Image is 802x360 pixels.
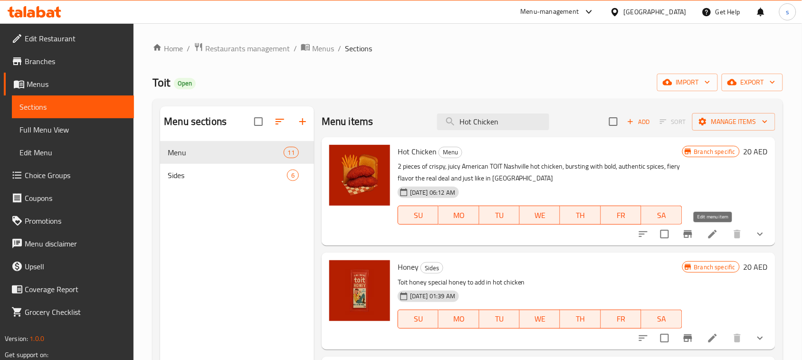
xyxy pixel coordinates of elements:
span: Open [174,79,196,87]
span: FR [605,208,638,222]
a: Menus [301,42,334,55]
span: Select section [603,112,623,132]
nav: breadcrumb [153,42,783,55]
span: Upsell [25,261,126,272]
span: WE [524,312,556,326]
button: MO [439,310,479,329]
a: Branches [4,50,134,73]
div: Sides [420,262,443,274]
span: Select to update [655,224,675,244]
span: SA [645,312,678,326]
span: Honey [398,260,419,274]
button: TU [479,310,520,329]
span: Menu [168,147,283,158]
span: Restaurants management [205,43,290,54]
button: TU [479,206,520,225]
span: MO [442,208,475,222]
div: items [287,170,299,181]
span: Sort sections [268,110,291,133]
button: Manage items [692,113,775,131]
a: Home [153,43,183,54]
div: Menu-management [521,6,579,18]
input: search [437,114,549,130]
span: Sections [19,101,126,113]
button: FR [601,206,641,225]
button: Add section [291,110,314,133]
button: SU [398,310,439,329]
button: sort-choices [632,327,655,350]
button: show more [749,327,772,350]
span: TH [564,208,597,222]
a: Menu disclaimer [4,232,134,255]
span: FR [605,312,638,326]
span: SU [402,312,435,326]
span: Select to update [655,328,675,348]
a: Edit Restaurant [4,27,134,50]
span: Coverage Report [25,284,126,295]
button: sort-choices [632,223,655,246]
span: export [729,76,775,88]
a: Upsell [4,255,134,278]
h6: 20 AED [744,260,768,274]
span: Manage items [700,116,768,128]
span: SU [402,208,435,222]
button: SA [641,206,682,225]
button: FR [601,310,641,329]
span: s [786,7,789,17]
div: Menu11 [160,141,314,164]
span: Sides [168,170,287,181]
li: / [338,43,341,54]
svg: Show Choices [754,332,766,344]
span: Branch specific [690,147,739,156]
button: SA [641,310,682,329]
span: MO [442,312,475,326]
button: Branch-specific-item [677,327,699,350]
span: Version: [5,332,28,345]
a: Coupons [4,187,134,209]
p: 2 pieces of crispy, juicy American TOIT Nashville hot chicken, bursting with bold, authentic spic... [398,161,682,184]
span: 1.0.0 [29,332,44,345]
button: delete [726,223,749,246]
span: Toit [153,72,170,93]
button: TH [560,206,601,225]
span: Sides [421,263,443,274]
button: Branch-specific-item [677,223,699,246]
h2: Menu items [322,114,373,129]
span: Full Menu View [19,124,126,135]
span: Coupons [25,192,126,204]
h2: Menu sections [164,114,227,129]
span: Select all sections [248,112,268,132]
span: SA [645,208,678,222]
span: Grocery Checklist [25,306,126,318]
span: Menus [312,43,334,54]
nav: Menu sections [160,137,314,190]
span: TU [483,208,516,222]
span: Promotions [25,215,126,227]
svg: Show Choices [754,228,766,240]
span: WE [524,208,556,222]
div: Open [174,78,196,89]
button: WE [520,310,560,329]
div: [GEOGRAPHIC_DATA] [624,7,687,17]
span: Choice Groups [25,170,126,181]
span: Menu [439,147,462,158]
a: Restaurants management [194,42,290,55]
img: Honey [329,260,390,321]
div: Menu [439,147,462,158]
span: Edit Restaurant [25,33,126,44]
button: MO [439,206,479,225]
div: Sides6 [160,164,314,187]
button: show more [749,223,772,246]
a: Promotions [4,209,134,232]
button: import [657,74,718,91]
span: Sections [345,43,372,54]
h6: 20 AED [744,145,768,158]
a: Grocery Checklist [4,301,134,323]
li: / [294,43,297,54]
span: Add [626,116,651,127]
span: Add item [623,114,654,129]
span: import [665,76,710,88]
img: Hot Chicken [329,145,390,206]
button: TH [560,310,601,329]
